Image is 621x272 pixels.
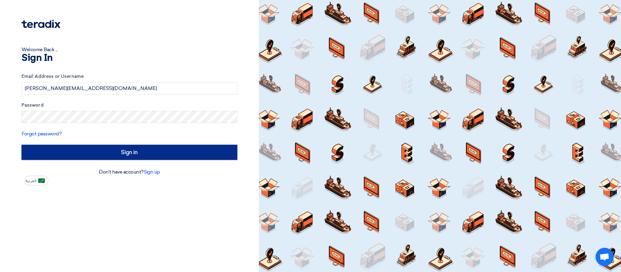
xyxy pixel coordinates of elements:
div: Don't have account? [22,168,237,176]
img: ar-AR.png [38,178,45,183]
img: Teradix logo [22,20,60,28]
input: Enter your business email or username [22,82,237,95]
button: العربية [24,176,48,185]
a: Open chat [596,248,614,266]
a: Sign up [144,169,160,175]
h1: Sign In [22,53,237,63]
label: Email Address or Username [22,73,237,80]
label: Password [22,102,237,109]
a: Forgot password? [22,131,62,137]
input: Sign in [22,145,237,160]
div: Welcome Back ... [22,46,237,53]
span: العربية [25,179,36,183]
